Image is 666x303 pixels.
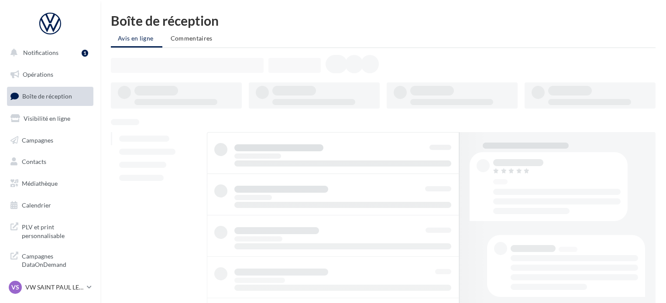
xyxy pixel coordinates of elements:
span: Médiathèque [22,180,58,187]
span: Calendrier [22,201,51,209]
a: Visibilité en ligne [5,109,95,128]
span: VS [11,283,19,292]
span: Contacts [22,158,46,165]
div: 1 [82,50,88,57]
span: Campagnes DataOnDemand [22,250,90,269]
a: Boîte de réception [5,87,95,106]
span: Visibilité en ligne [24,115,70,122]
a: Médiathèque [5,174,95,193]
a: Campagnes DataOnDemand [5,247,95,272]
a: Calendrier [5,196,95,214]
span: PLV et print personnalisable [22,221,90,240]
span: Commentaires [171,34,213,42]
a: Opérations [5,65,95,84]
p: VW SAINT PAUL LES DAX [25,283,83,292]
span: Opérations [23,71,53,78]
span: Boîte de réception [22,92,72,100]
a: VS VW SAINT PAUL LES DAX [7,279,93,296]
span: Campagnes [22,136,53,143]
button: Notifications 1 [5,44,92,62]
a: PLV et print personnalisable [5,218,95,243]
div: Boîte de réception [111,14,656,27]
a: Campagnes [5,131,95,150]
span: Notifications [23,49,58,56]
a: Contacts [5,153,95,171]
